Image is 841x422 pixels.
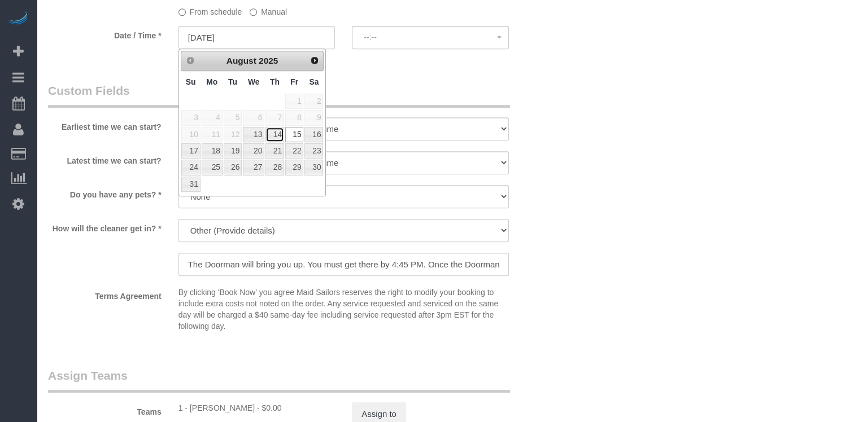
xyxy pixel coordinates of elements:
a: 15 [285,127,303,142]
span: Monday [206,77,217,86]
img: Automaid Logo [7,11,29,27]
a: 27 [243,160,264,175]
a: 16 [304,127,323,142]
a: 22 [285,143,303,159]
span: Wednesday [248,77,260,86]
span: 3 [181,110,201,125]
span: 7 [265,110,284,125]
span: 4 [202,110,223,125]
input: Manual [250,8,257,16]
a: 28 [265,160,284,175]
a: 29 [285,160,303,175]
label: Manual [250,2,287,17]
span: Friday [290,77,298,86]
legend: Assign Teams [48,367,510,393]
a: 25 [202,160,223,175]
input: From schedule [178,8,186,16]
span: August [226,56,256,65]
span: 1 [285,94,303,109]
a: 14 [265,127,284,142]
a: 18 [202,143,223,159]
span: 2025 [259,56,278,65]
a: 17 [181,143,201,159]
a: Prev [182,52,198,68]
input: MM/DD/YYYY [178,26,335,49]
label: Do you have any pets? * [40,185,170,200]
span: 8 [285,110,303,125]
span: Next [310,56,319,65]
a: 19 [224,143,242,159]
span: 9 [304,110,323,125]
span: Tuesday [228,77,237,86]
a: 24 [181,160,201,175]
p: By clicking 'Book Now' you agree Maid Sailors reserves the right to modify your booking to includ... [178,287,509,332]
span: 2 [304,94,323,109]
label: Terms Agreement [40,287,170,302]
span: Sunday [186,77,196,86]
label: How will the cleaner get in? * [40,219,170,234]
legend: Custom Fields [48,82,510,108]
a: 31 [181,177,201,192]
a: 26 [224,160,242,175]
label: Teams [40,402,170,417]
span: Saturday [309,77,319,86]
div: 0 hours x $17.00/hour [178,402,335,414]
span: 10 [181,127,201,142]
a: Next [307,52,323,68]
span: --:-- [364,33,497,42]
a: 13 [243,127,264,142]
label: Date / Time * [40,26,170,41]
a: 20 [243,143,264,159]
label: Latest time we can start? [40,151,170,166]
label: Earliest time we can start? [40,117,170,133]
span: 5 [224,110,242,125]
label: From schedule [178,2,242,17]
span: 11 [202,127,223,142]
a: 23 [304,143,323,159]
span: Thursday [270,77,280,86]
span: 12 [224,127,242,142]
a: 21 [265,143,284,159]
a: 30 [304,160,323,175]
span: Prev [186,56,195,65]
span: 6 [243,110,264,125]
button: --:-- [352,26,509,49]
